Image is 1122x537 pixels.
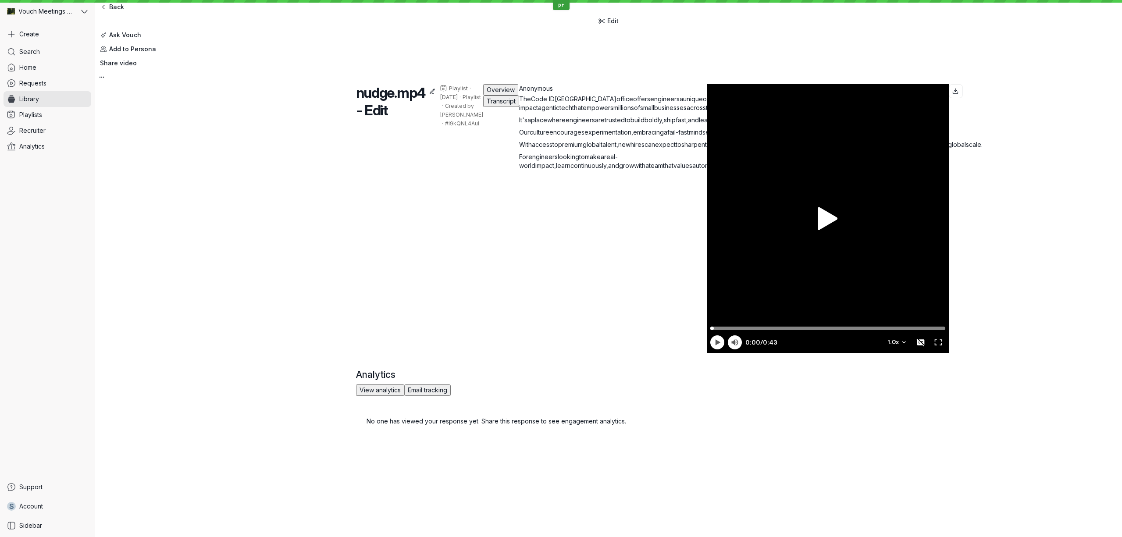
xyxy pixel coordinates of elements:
span: Created by [PERSON_NAME] [440,103,483,118]
span: place [531,116,547,124]
span: global [583,141,601,148]
span: engineers [566,116,595,124]
span: businesses [654,104,687,111]
span: across [687,104,706,111]
span: values [673,162,692,169]
span: Add to Persona [109,45,156,53]
span: encourages [549,128,584,136]
span: office [616,95,633,103]
span: · [440,120,445,127]
span: with [634,162,645,169]
span: opportunity [703,95,736,103]
span: , [631,128,633,136]
span: Our [519,128,530,136]
span: build [630,116,645,124]
span: Back [109,3,124,11]
span: offers [633,95,650,103]
span: tech [559,104,572,111]
button: Add to Persona [95,42,161,56]
span: agentic [538,104,559,111]
span: [DATE] [440,94,458,100]
h2: Analytics [356,370,637,379]
span: , [662,116,664,124]
span: millions [613,104,634,111]
span: to [579,153,585,160]
span: are [595,116,605,124]
span: culture [530,128,549,136]
span: It's [519,116,527,124]
a: Library [4,91,91,107]
span: Requests [19,79,46,88]
span: S [9,502,14,511]
span: nudge.mp4 - Edit [356,84,425,119]
span: Library [19,95,39,103]
span: , [616,141,618,148]
span: The [519,95,531,103]
span: Share video [100,59,137,68]
span: Anonymous [519,85,553,92]
span: sharpen [681,141,705,148]
button: Create [4,26,91,42]
span: Vouch Meetings Demo [18,7,75,16]
span: learn [699,116,713,124]
span: that [572,104,583,111]
span: to [552,141,558,148]
span: engineers [528,153,558,160]
span: Search [19,47,40,56]
span: small [640,104,654,111]
span: hires [630,141,645,148]
span: boldly [645,116,662,124]
span: Code ID [531,95,555,103]
div: Vouch Meetings Demo [4,4,79,19]
span: new [618,141,630,148]
span: looking [558,153,579,160]
span: · [440,103,445,110]
span: Playlists [19,110,42,119]
span: mindset [689,128,711,136]
span: talent [601,141,616,148]
span: access [532,141,552,148]
a: Search [4,44,91,60]
span: the [706,104,715,111]
button: Share video [95,56,142,70]
span: where [547,116,566,124]
a: Requests [4,75,91,91]
span: of [634,104,640,111]
a: Analytics [4,139,91,154]
span: impact [535,162,554,169]
span: For [519,153,528,160]
span: scale [966,141,981,148]
span: grow [619,162,634,169]
span: Transcript [487,97,516,105]
span: Playlist [463,94,481,100]
button: Vouch Meetings Demo avatarVouch Meetings Demo [4,4,91,19]
a: Recruiter [4,123,91,139]
span: View analytics [360,386,401,394]
span: a [664,128,667,136]
span: Recruiter [19,126,46,135]
span: fast [676,116,686,124]
span: to [676,141,681,148]
span: Account [19,502,43,511]
span: a [645,162,649,169]
span: ship [664,116,676,124]
button: More actions [95,70,109,84]
span: Analytics [19,142,45,151]
a: Playlists [4,107,91,123]
span: and [608,162,619,169]
span: #l9kQNL4Aul [445,120,479,127]
span: expect [655,141,676,148]
span: and [688,116,699,124]
span: to [625,116,630,124]
span: Email tracking [408,386,447,394]
span: a [601,153,604,160]
a: Home [4,60,91,75]
span: · [468,85,473,92]
button: Download [949,84,963,98]
div: No one has viewed your response yet. Share this response to see engagement analytics. [367,417,626,426]
span: experimentation [584,128,631,136]
span: Ask Vouch [109,31,141,39]
span: continuously [570,162,606,169]
img: Vouch Meetings Demo avatar [7,7,15,15]
span: learn [556,162,570,169]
